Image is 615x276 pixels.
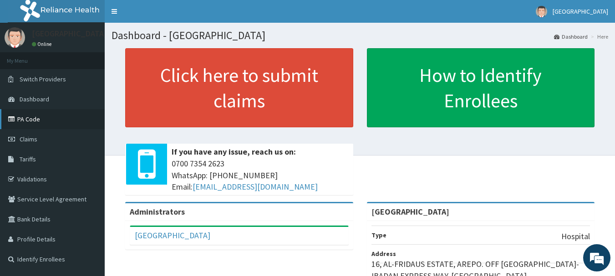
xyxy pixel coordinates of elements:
[135,230,210,241] a: [GEOGRAPHIC_DATA]
[172,158,349,193] span: 0700 7354 2623 WhatsApp: [PHONE_NUMBER] Email:
[554,33,588,40] a: Dashboard
[20,135,37,143] span: Claims
[371,206,449,217] strong: [GEOGRAPHIC_DATA]
[5,27,25,48] img: User Image
[32,41,54,47] a: Online
[371,250,396,258] b: Address
[367,48,595,127] a: How to Identify Enrollees
[20,95,49,103] span: Dashboard
[125,48,353,127] a: Click here to submit claims
[20,155,36,163] span: Tariffs
[589,33,608,40] li: Here
[371,231,386,239] b: Type
[561,231,590,242] p: Hospital
[32,30,107,38] p: [GEOGRAPHIC_DATA]
[536,6,547,17] img: User Image
[553,7,608,15] span: [GEOGRAPHIC_DATA]
[172,146,296,157] b: If you have any issue, reach us on:
[130,206,185,217] b: Administrators
[20,75,66,83] span: Switch Providers
[112,30,608,41] h1: Dashboard - [GEOGRAPHIC_DATA]
[193,181,318,192] a: [EMAIL_ADDRESS][DOMAIN_NAME]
